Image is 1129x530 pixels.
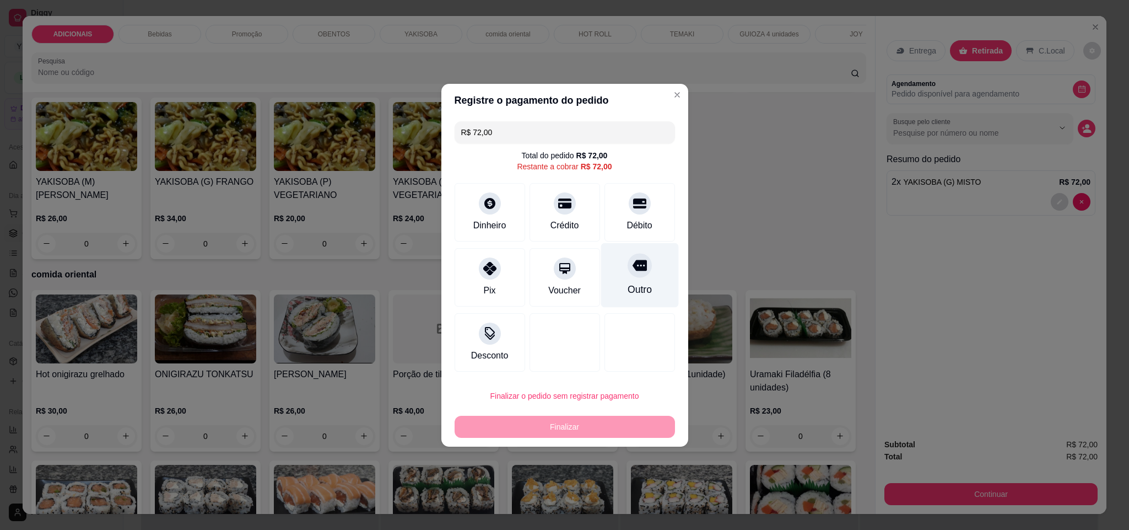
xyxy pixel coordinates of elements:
div: Pix [483,284,495,297]
button: Finalizar o pedido sem registrar pagamento [455,385,675,407]
div: R$ 72,00 [576,150,608,161]
div: Restante a cobrar [517,161,612,172]
div: Crédito [550,219,579,232]
input: Ex.: hambúrguer de cordeiro [461,121,668,143]
div: Débito [626,219,652,232]
header: Registre o pagamento do pedido [441,84,688,117]
div: R$ 72,00 [581,161,612,172]
div: Outro [627,282,651,297]
div: Desconto [471,349,509,362]
div: Total do pedido [522,150,608,161]
button: Close [668,86,686,104]
div: Dinheiro [473,219,506,232]
div: Voucher [548,284,581,297]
